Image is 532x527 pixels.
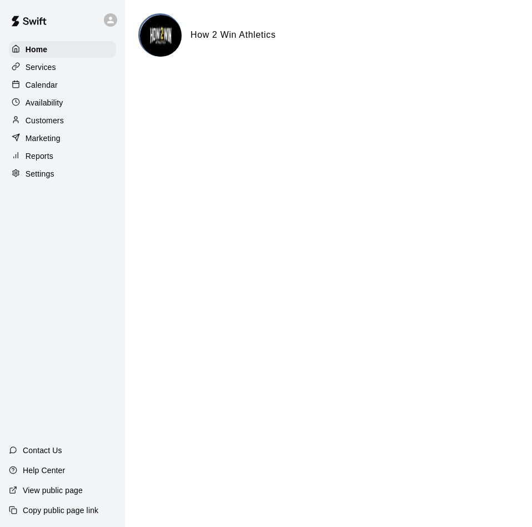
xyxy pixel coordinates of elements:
h6: How 2 Win Athletics [190,28,276,42]
a: Home [9,41,116,58]
p: Calendar [26,79,58,91]
p: Home [26,44,48,55]
p: Help Center [23,465,65,476]
p: Copy public page link [23,505,98,516]
a: Marketing [9,130,116,147]
p: Availability [26,97,63,108]
p: Services [26,62,56,73]
a: Calendar [9,77,116,93]
img: How 2 Win Athletics logo [140,15,182,57]
p: View public page [23,485,83,496]
p: Customers [26,115,64,126]
p: Reports [26,150,53,162]
p: Marketing [26,133,61,144]
a: Services [9,59,116,76]
p: Contact Us [23,445,62,456]
a: Settings [9,165,116,182]
p: Settings [26,168,54,179]
a: Availability [9,94,116,111]
a: Reports [9,148,116,164]
a: Customers [9,112,116,129]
